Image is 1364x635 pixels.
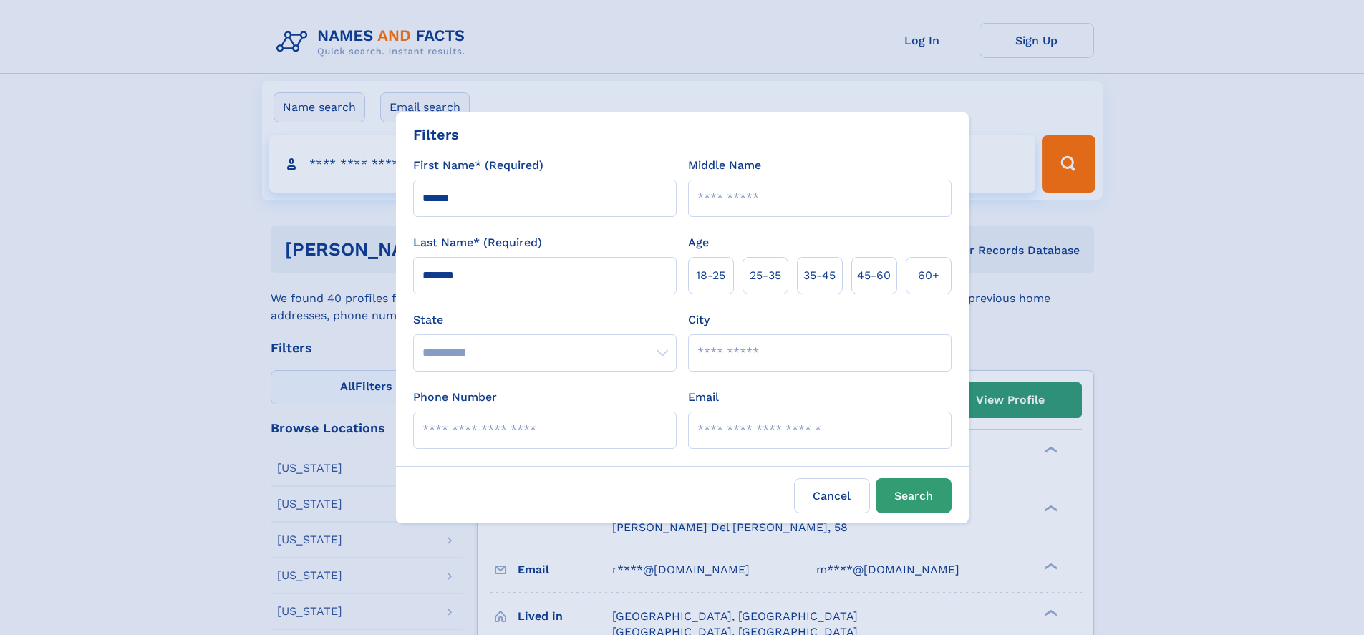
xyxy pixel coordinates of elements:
span: 25‑35 [750,267,781,284]
button: Search [876,478,952,513]
label: First Name* (Required) [413,157,543,174]
div: Filters [413,124,459,145]
label: Email [688,389,719,406]
span: 18‑25 [696,267,725,284]
label: Middle Name [688,157,761,174]
span: 35‑45 [803,267,836,284]
label: Last Name* (Required) [413,234,542,251]
label: Phone Number [413,389,497,406]
label: Cancel [794,478,870,513]
label: Age [688,234,709,251]
span: 60+ [918,267,939,284]
label: City [688,311,710,329]
span: 45‑60 [857,267,891,284]
label: State [413,311,677,329]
